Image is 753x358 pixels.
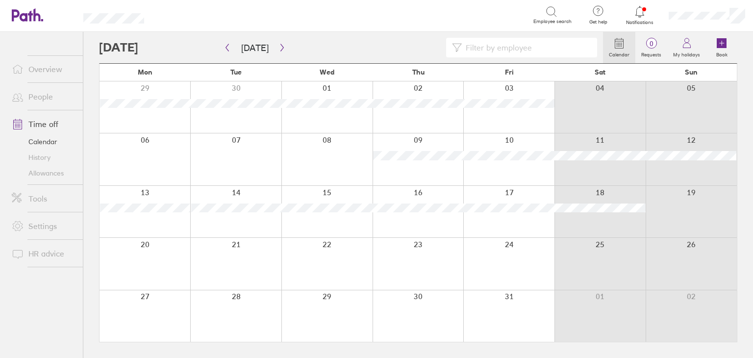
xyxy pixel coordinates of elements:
[667,49,706,58] label: My holidays
[595,68,605,76] span: Sat
[4,189,83,208] a: Tools
[4,87,83,106] a: People
[4,244,83,263] a: HR advice
[635,40,667,48] span: 0
[171,10,196,19] div: Search
[4,114,83,134] a: Time off
[706,32,737,63] a: Book
[533,19,572,25] span: Employee search
[685,68,698,76] span: Sun
[138,68,152,76] span: Mon
[412,68,425,76] span: Thu
[635,32,667,63] a: 0Requests
[624,20,656,26] span: Notifications
[462,38,591,57] input: Filter by employee
[4,134,83,150] a: Calendar
[505,68,514,76] span: Fri
[603,32,635,63] a: Calendar
[4,59,83,79] a: Overview
[320,68,334,76] span: Wed
[710,49,733,58] label: Book
[582,19,614,25] span: Get help
[230,68,242,76] span: Tue
[635,49,667,58] label: Requests
[603,49,635,58] label: Calendar
[4,165,83,181] a: Allowances
[233,40,276,56] button: [DATE]
[4,216,83,236] a: Settings
[4,150,83,165] a: History
[667,32,706,63] a: My holidays
[624,5,656,26] a: Notifications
